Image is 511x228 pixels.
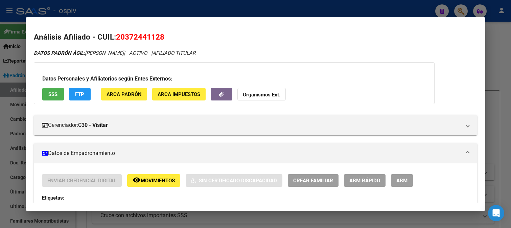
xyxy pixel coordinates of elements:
span: Enviar Credencial Digital [47,178,116,184]
span: ARCA Impuestos [158,91,200,97]
mat-panel-title: Gerenciador: [42,121,461,129]
span: Sin Certificado Discapacidad [199,178,277,184]
span: ABM [396,178,408,184]
button: Movimientos [127,174,180,187]
strong: Etiquetas: [42,195,64,201]
span: ARCA Padrón [107,91,142,97]
strong: Estado: [42,202,59,208]
span: ABM Rápido [349,178,380,184]
button: ARCA Impuestos [152,88,206,100]
mat-icon: remove_red_eye [133,176,141,184]
i: | ACTIVO | [34,50,195,56]
span: FTP [75,91,84,97]
div: Open Intercom Messenger [488,205,504,221]
strong: Organismos Ext. [243,92,280,98]
span: SSS [48,91,57,97]
button: ARCA Padrón [101,88,147,100]
span: Crear Familiar [293,178,333,184]
h3: Datos Personales y Afiliatorios según Entes Externos: [42,75,426,83]
button: Crear Familiar [288,174,339,187]
mat-panel-title: Datos de Empadronamiento [42,149,461,157]
button: Organismos Ext. [237,88,286,100]
button: ABM [391,174,413,187]
button: FTP [69,88,91,100]
button: SSS [42,88,64,100]
span: AFILIADO TITULAR [153,50,195,56]
h2: Análisis Afiliado - CUIL: [34,31,478,43]
mat-expansion-panel-header: Datos de Empadronamiento [34,143,478,163]
span: [PERSON_NAME] [34,50,124,56]
strong: DATOS PADRÓN ÁGIL: [34,50,85,56]
button: Enviar Credencial Digital [42,174,122,187]
strong: ACTIVO [59,202,76,208]
span: 20372441128 [116,32,164,41]
button: ABM Rápido [344,174,386,187]
strong: C30 - Visitar [78,121,108,129]
mat-expansion-panel-header: Gerenciador:C30 - Visitar [34,115,478,135]
button: Sin Certificado Discapacidad [186,174,282,187]
span: Movimientos [141,178,175,184]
